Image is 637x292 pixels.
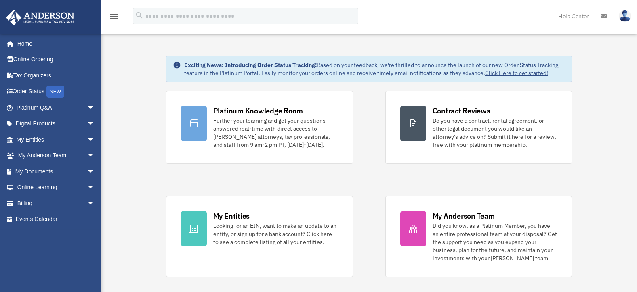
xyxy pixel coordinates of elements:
[433,106,490,116] div: Contract Reviews
[6,163,107,179] a: My Documentsarrow_drop_down
[6,52,107,68] a: Online Ordering
[87,179,103,196] span: arrow_drop_down
[619,10,631,22] img: User Pic
[184,61,317,69] strong: Exciting News: Introducing Order Status Tracking!
[46,86,64,98] div: NEW
[87,100,103,116] span: arrow_drop_down
[109,11,119,21] i: menu
[385,91,572,164] a: Contract Reviews Do you have a contract, rental agreement, or other legal document you would like...
[6,100,107,116] a: Platinum Q&Aarrow_drop_down
[6,131,107,148] a: My Entitiesarrow_drop_down
[433,211,495,221] div: My Anderson Team
[213,211,250,221] div: My Entities
[6,35,103,52] a: Home
[6,179,107,196] a: Online Learningarrow_drop_down
[4,10,77,25] img: Anderson Advisors Platinum Portal
[6,83,107,100] a: Order StatusNEW
[385,196,572,277] a: My Anderson Team Did you know, as a Platinum Member, you have an entire professional team at your...
[87,131,103,148] span: arrow_drop_down
[433,222,557,262] div: Did you know, as a Platinum Member, you have an entire professional team at your disposal? Get th...
[6,116,107,132] a: Digital Productsarrow_drop_down
[166,91,353,164] a: Platinum Knowledge Room Further your learning and get your questions answered real-time with dire...
[109,14,119,21] a: menu
[87,163,103,180] span: arrow_drop_down
[6,211,107,227] a: Events Calendar
[213,222,338,246] div: Looking for an EIN, want to make an update to an entity, or sign up for a bank account? Click her...
[87,148,103,164] span: arrow_drop_down
[166,196,353,277] a: My Entities Looking for an EIN, want to make an update to an entity, or sign up for a bank accoun...
[6,67,107,83] a: Tax Organizers
[135,11,144,20] i: search
[184,61,566,77] div: Based on your feedback, we're thrilled to announce the launch of our new Order Status Tracking fe...
[485,69,548,77] a: Click Here to get started!
[213,117,338,149] div: Further your learning and get your questions answered real-time with direct access to [PERSON_NAM...
[213,106,303,116] div: Platinum Knowledge Room
[433,117,557,149] div: Do you have a contract, rental agreement, or other legal document you would like an attorney's ad...
[87,195,103,212] span: arrow_drop_down
[87,116,103,132] span: arrow_drop_down
[6,148,107,164] a: My Anderson Teamarrow_drop_down
[6,195,107,211] a: Billingarrow_drop_down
